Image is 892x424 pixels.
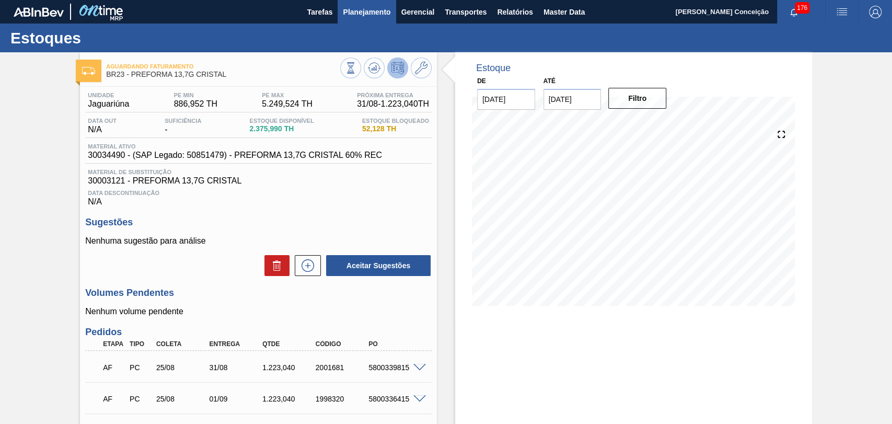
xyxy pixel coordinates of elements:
img: userActions [836,6,848,18]
div: Coleta [154,340,213,348]
p: AF [103,363,125,372]
input: dd/mm/yyyy [477,89,535,110]
span: 30034490 - (SAP Legado: 50851479) - PREFORMA 13,7G CRISTAL 60% REC [88,151,382,160]
label: Até [543,77,555,85]
div: Aceitar Sugestões [321,254,432,277]
div: 5800339815 [366,363,425,372]
span: PE MIN [174,92,217,98]
div: N/A [85,186,432,207]
span: Tarefas [307,6,333,18]
span: 31/08 - 1.223,040 TH [357,99,429,109]
span: Master Data [543,6,585,18]
button: Desprogramar Estoque [387,58,408,78]
div: Nova sugestão [289,255,321,276]
div: Aguardando Faturamento [100,387,128,410]
div: Estoque [476,63,511,74]
span: Data out [88,118,117,124]
div: 1.223,040 [260,363,319,372]
button: Filtro [608,88,666,109]
div: 25/08/2025 [154,363,213,372]
button: Notificações [777,5,810,19]
span: Estoque Disponível [249,118,314,124]
span: Próxima Entrega [357,92,429,98]
h3: Pedidos [85,327,432,338]
h1: Estoques [10,32,196,44]
div: Entrega [206,340,265,348]
div: 31/08/2025 [206,363,265,372]
span: Data Descontinuação [88,190,429,196]
span: 52,128 TH [362,125,429,133]
img: Logout [869,6,882,18]
div: - [162,118,204,134]
img: Ícone [82,67,95,75]
span: 5.249,524 TH [262,99,312,109]
span: 886,952 TH [174,99,217,109]
input: dd/mm/yyyy [543,89,601,110]
div: N/A [85,118,119,134]
div: Excluir Sugestões [259,255,289,276]
img: TNhmsLtSVTkK8tSr43FrP2fwEKptu5GPRR3wAAAABJRU5ErkJggg== [14,7,64,17]
p: Nenhum volume pendente [85,307,432,316]
div: Aguardando Faturamento [100,356,128,379]
span: BR23 - PREFORMA 13,7G CRISTAL [106,71,340,78]
span: Gerencial [401,6,435,18]
span: Unidade [88,92,129,98]
span: Estoque Bloqueado [362,118,429,124]
span: 30003121 - PREFORMA 13,7G CRISTAL [88,176,429,186]
div: 1998320 [313,395,372,403]
span: PE MAX [262,92,312,98]
span: 2.375,990 TH [249,125,314,133]
button: Ir ao Master Data / Geral [411,58,432,78]
div: 25/08/2025 [154,395,213,403]
div: 01/09/2025 [206,395,265,403]
span: Aguardando Faturamento [106,63,340,70]
span: 176 [795,2,809,14]
div: 2001681 [313,363,372,372]
span: Suficiência [165,118,201,124]
button: Visão Geral dos Estoques [340,58,361,78]
span: Relatórios [497,6,532,18]
div: Etapa [100,340,128,348]
button: Aceitar Sugestões [326,255,431,276]
div: Código [313,340,372,348]
label: De [477,77,486,85]
button: Atualizar Gráfico [364,58,385,78]
span: Material de Substituição [88,169,429,175]
div: Tipo [127,340,154,348]
p: AF [103,395,125,403]
div: PO [366,340,425,348]
div: 5800336415 [366,395,425,403]
div: Qtde [260,340,319,348]
div: 1.223,040 [260,395,319,403]
h3: Sugestões [85,217,432,228]
h3: Volumes Pendentes [85,288,432,299]
div: Pedido de Compra [127,395,154,403]
span: Planejamento [343,6,390,18]
div: Pedido de Compra [127,363,154,372]
span: Material ativo [88,143,382,150]
span: Transportes [445,6,486,18]
p: Nenhuma sugestão para análise [85,236,432,246]
span: Jaguariúna [88,99,129,109]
